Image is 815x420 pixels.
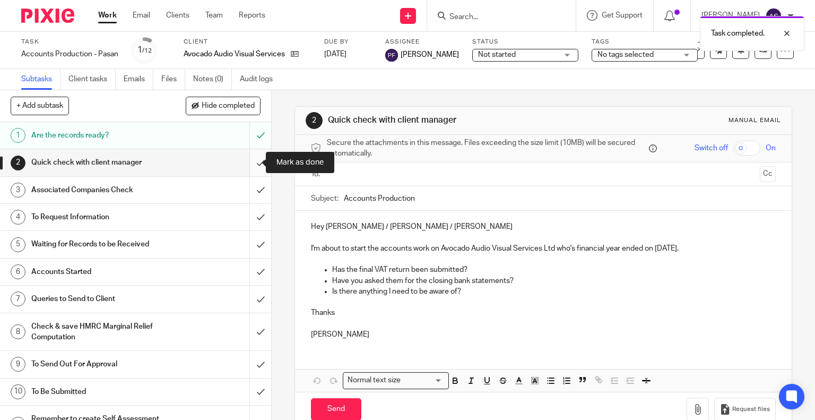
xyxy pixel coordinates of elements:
[31,291,170,307] h1: Queries to Send to Client
[766,143,776,153] span: On
[729,116,781,125] div: Manual email
[137,44,152,56] div: 1
[732,405,770,414] span: Request files
[404,375,443,386] input: Search for option
[133,10,150,21] a: Email
[31,209,170,225] h1: To Request Information
[31,155,170,170] h1: Quick check with client manager
[184,49,285,59] p: Avocado Audio Visual Services Ltd
[324,38,372,46] label: Due by
[711,28,765,39] p: Task completed.
[385,38,459,46] label: Assignee
[311,169,323,179] label: To:
[760,166,776,182] button: Cc
[11,156,25,170] div: 2
[11,292,25,306] div: 7
[21,49,118,59] div: Accounts Production - Pasan
[68,69,116,90] a: Client tasks
[31,236,170,252] h1: Waiting for Records to be Received
[311,221,776,232] p: Hey [PERSON_NAME] / [PERSON_NAME] / [PERSON_NAME]
[21,69,60,90] a: Subtasks
[765,7,782,24] img: svg%3E
[31,127,170,143] h1: Are the records ready?
[31,319,170,346] h1: Check & save HMRC Marginal Relief Computation
[332,276,776,286] p: Have you asked them for the closing bank statements?
[186,97,261,115] button: Hide completed
[332,286,776,297] p: Is there anything I need to be aware of?
[98,10,117,21] a: Work
[124,69,153,90] a: Emails
[478,51,516,58] span: Not started
[11,324,25,339] div: 8
[193,69,232,90] a: Notes (0)
[311,193,339,204] label: Subject:
[11,264,25,279] div: 6
[11,237,25,252] div: 5
[345,375,403,386] span: Normal text size
[31,356,170,372] h1: To Send Out For Approval
[21,38,118,46] label: Task
[328,115,566,126] h1: Quick check with client manager
[239,10,265,21] a: Reports
[184,38,311,46] label: Client
[343,372,449,389] div: Search for option
[205,10,223,21] a: Team
[324,50,346,58] span: [DATE]
[31,182,170,198] h1: Associated Companies Check
[332,264,776,275] p: Has the final VAT return been submitted?
[240,69,281,90] a: Audit logs
[311,243,776,254] p: I'm about to start the accounts work on Avocado Audio Visual Services Ltd who's financial year en...
[597,51,654,58] span: No tags selected
[306,112,323,129] div: 2
[311,329,776,340] p: [PERSON_NAME]
[31,384,170,400] h1: To Be Submitted
[401,49,459,60] span: [PERSON_NAME]
[327,138,647,159] span: Secure the attachments in this message. Files exceeding the size limit (10MB) will be secured aut...
[142,48,152,54] small: /12
[11,357,25,372] div: 9
[385,49,398,62] img: svg%3E
[311,307,776,318] p: Thanks
[161,69,185,90] a: Files
[11,183,25,198] div: 3
[11,128,25,143] div: 1
[695,143,728,153] span: Switch off
[166,10,189,21] a: Clients
[11,97,69,115] button: + Add subtask
[21,8,74,23] img: Pixie
[11,210,25,225] div: 4
[31,264,170,280] h1: Accounts Started
[202,102,255,110] span: Hide completed
[11,384,25,399] div: 10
